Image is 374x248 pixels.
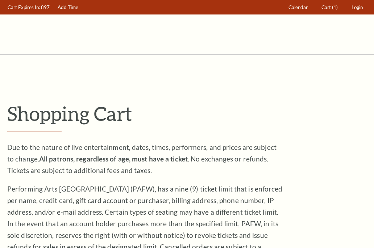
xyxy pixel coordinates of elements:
[318,0,341,14] a: Cart (1)
[54,0,82,14] a: Add Time
[352,4,363,10] span: Login
[348,0,366,14] a: Login
[285,0,311,14] a: Calendar
[39,155,188,163] strong: All patrons, regardless of age, must have a ticket
[288,4,308,10] span: Calendar
[8,4,40,10] span: Cart Expires In:
[7,102,367,125] p: Shopping Cart
[332,4,338,10] span: (1)
[41,4,50,10] span: 897
[7,143,277,175] span: Due to the nature of live entertainment, dates, times, performers, and prices are subject to chan...
[321,4,331,10] span: Cart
